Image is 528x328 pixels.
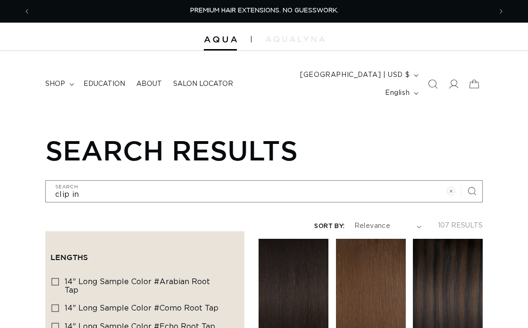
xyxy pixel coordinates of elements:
span: English [385,88,410,98]
label: Sort by: [314,223,344,229]
span: Education [84,80,125,88]
span: 14" Long Sample Color #Como Root Tap [65,304,218,312]
span: shop [45,80,65,88]
summary: shop [40,74,78,94]
a: About [131,74,168,94]
span: 107 results [438,222,483,229]
h1: Search results [45,134,483,166]
span: [GEOGRAPHIC_DATA] | USD $ [300,70,410,80]
button: Search [461,181,482,202]
span: About [136,80,162,88]
input: Search [46,181,482,202]
a: Salon Locator [168,74,239,94]
summary: Lengths (0 selected) [50,236,239,270]
span: 14" Long Sample Color #Arabian Root Tap [65,278,210,294]
a: Education [78,74,131,94]
span: Lengths [50,253,88,261]
button: [GEOGRAPHIC_DATA] | USD $ [294,66,422,84]
img: aqualyna.com [266,36,325,42]
button: English [379,84,422,102]
summary: Search [422,74,443,94]
button: Next announcement [491,2,511,20]
span: PREMIUM HAIR EXTENSIONS. NO GUESSWORK. [190,8,338,14]
span: Salon Locator [173,80,233,88]
img: Aqua Hair Extensions [204,36,237,43]
button: Clear search term [441,181,461,202]
button: Previous announcement [17,2,37,20]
